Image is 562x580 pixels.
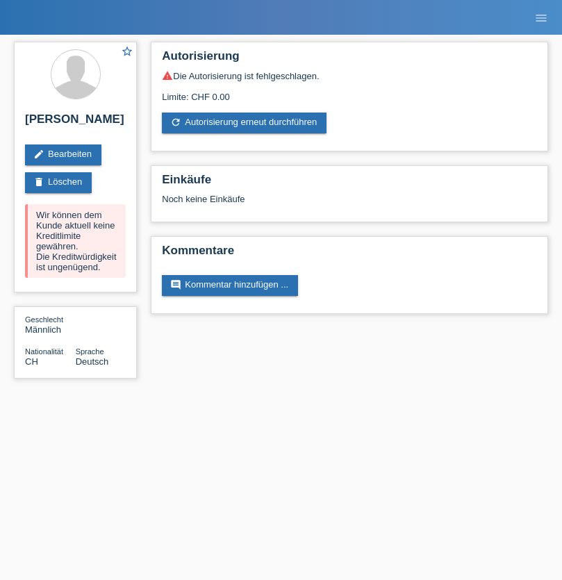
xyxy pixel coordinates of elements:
a: editBearbeiten [25,144,101,165]
span: Schweiz [25,356,38,367]
span: Deutsch [76,356,109,367]
div: Wir können dem Kunde aktuell keine Kreditlimite gewähren. Die Kreditwürdigkeit ist ungenügend. [25,204,126,278]
i: edit [33,149,44,160]
a: star_border [121,45,133,60]
div: Limite: CHF 0.00 [162,81,537,102]
div: Männlich [25,314,76,335]
i: warning [162,70,173,81]
i: refresh [170,117,181,128]
a: commentKommentar hinzufügen ... [162,275,298,296]
a: menu [527,13,555,22]
span: Nationalität [25,347,63,356]
h2: Kommentare [162,244,537,265]
h2: [PERSON_NAME] [25,113,126,133]
i: star_border [121,45,133,58]
h2: Autorisierung [162,49,537,70]
span: Geschlecht [25,315,63,324]
span: Sprache [76,347,104,356]
a: refreshAutorisierung erneut durchführen [162,113,327,133]
div: Die Autorisierung ist fehlgeschlagen. [162,70,537,81]
i: delete [33,176,44,188]
a: deleteLöschen [25,172,92,193]
h2: Einkäufe [162,173,537,194]
i: comment [170,279,181,290]
div: Noch keine Einkäufe [162,194,537,215]
i: menu [534,11,548,25]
